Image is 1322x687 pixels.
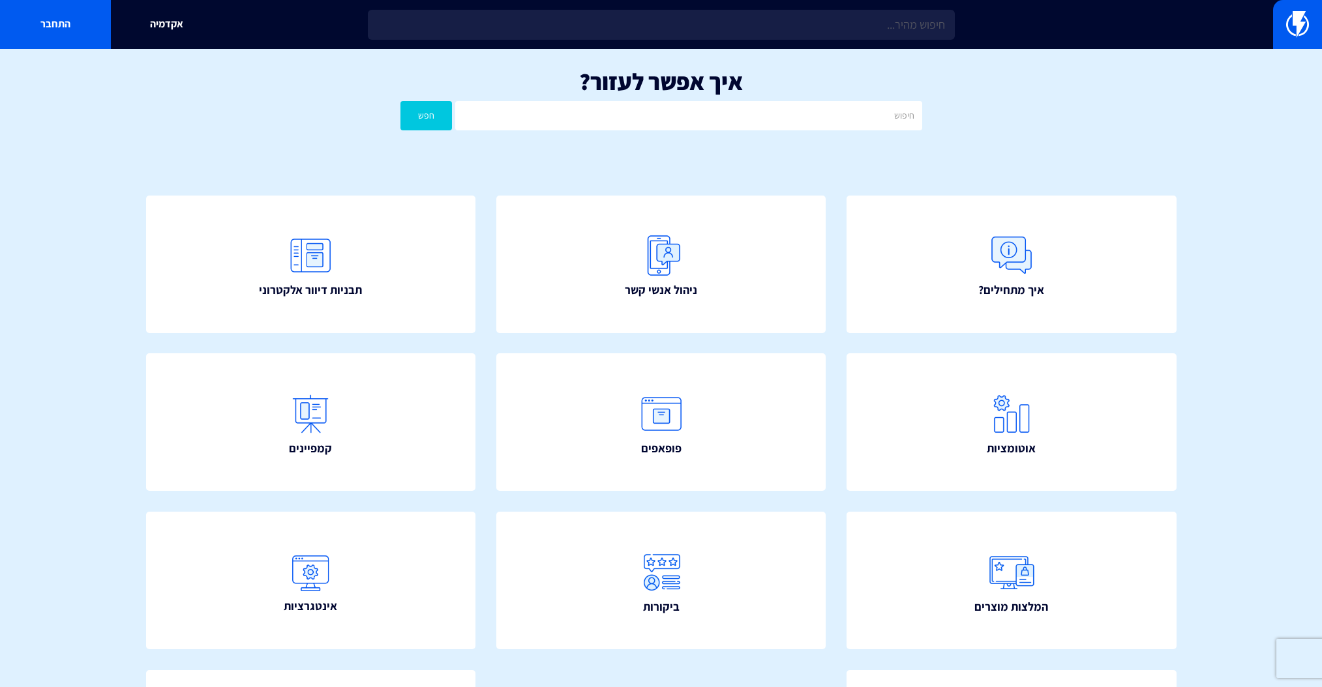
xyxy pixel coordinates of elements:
span: המלצות מוצרים [974,598,1048,615]
a: ניהול אנשי קשר [496,196,826,333]
span: איך מתחילים? [978,282,1044,299]
a: המלצות מוצרים [847,512,1177,649]
a: אוטומציות [847,353,1177,491]
span: קמפיינים [289,440,332,457]
span: פופאפים [641,440,682,457]
a: קמפיינים [146,353,476,491]
a: תבניות דיוור אלקטרוני [146,196,476,333]
a: אינטגרציות [146,512,476,649]
span: ביקורות [643,598,680,615]
a: איך מתחילים? [847,196,1177,333]
input: חיפוש מהיר... [368,10,955,40]
span: אוטומציות [987,440,1036,457]
h1: איך אפשר לעזור? [20,68,1302,95]
span: אינטגרציות [284,598,337,615]
button: חפש [400,101,453,130]
input: חיפוש [455,101,922,130]
a: ביקורות [496,512,826,649]
span: ניהול אנשי קשר [625,282,697,299]
span: תבניות דיוור אלקטרוני [259,282,362,299]
a: פופאפים [496,353,826,491]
